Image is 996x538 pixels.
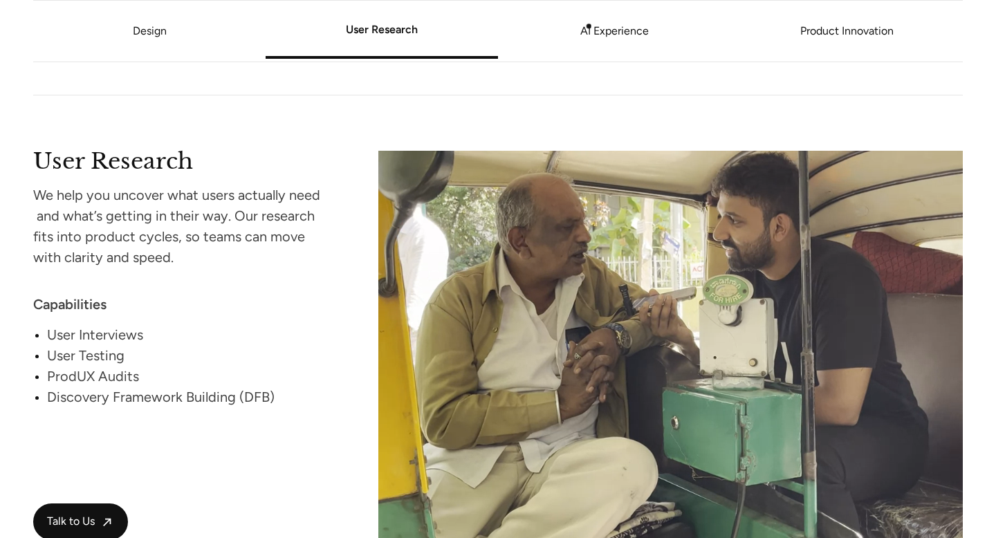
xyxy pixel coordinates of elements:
a: AI Experience [498,27,730,35]
a: Design [133,24,167,37]
a: Product Innovation [730,27,963,35]
div: We help you uncover what users actually need and what’s getting in their way. Our research fits i... [33,185,326,268]
div: ProdUX Audits [47,366,326,387]
span: Talk to Us [47,514,95,529]
a: User Research [266,26,498,34]
div: User Testing [47,345,326,366]
div: User Interviews [47,324,326,345]
div: Discovery Framework Building (DFB) [47,387,326,407]
div: Capabilities [33,294,326,315]
h2: User Research [33,151,326,169]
